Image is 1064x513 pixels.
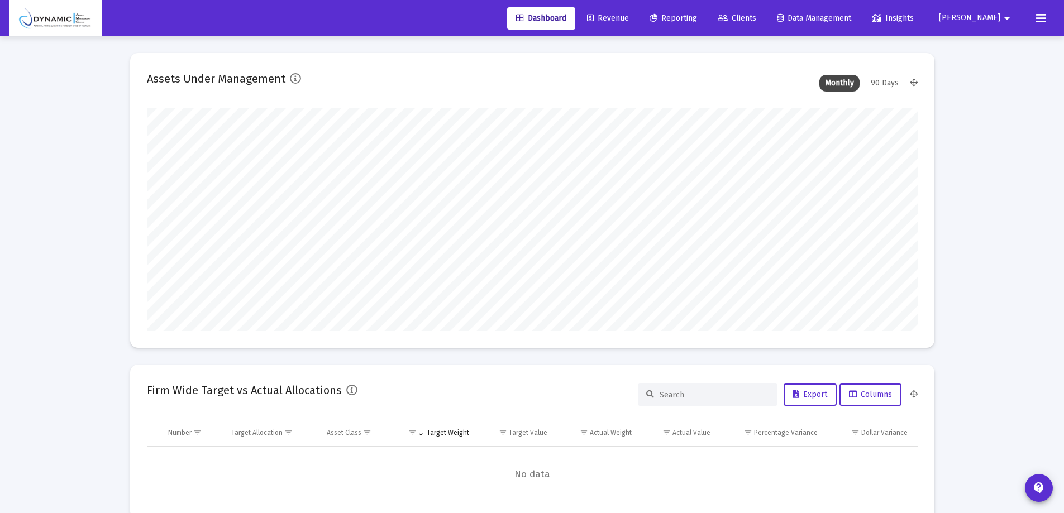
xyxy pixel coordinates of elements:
[193,428,202,437] span: Show filter options for column 'Number'
[168,428,192,437] div: Number
[509,428,547,437] div: Target Value
[499,428,507,437] span: Show filter options for column 'Target Value'
[393,419,477,446] td: Column Target Weight
[861,428,908,437] div: Dollar Variance
[284,428,293,437] span: Show filter options for column 'Target Allocation'
[231,428,283,437] div: Target Allocation
[427,428,469,437] div: Target Weight
[744,428,752,437] span: Show filter options for column 'Percentage Variance'
[863,7,923,30] a: Insights
[768,7,860,30] a: Data Management
[718,419,826,446] td: Column Percentage Variance
[223,419,319,446] td: Column Target Allocation
[516,13,566,23] span: Dashboard
[662,428,671,437] span: Show filter options for column 'Actual Value'
[660,390,769,400] input: Search
[578,7,638,30] a: Revenue
[580,428,588,437] span: Show filter options for column 'Actual Weight'
[319,419,393,446] td: Column Asset Class
[147,468,918,481] span: No data
[587,13,629,23] span: Revenue
[147,70,285,88] h2: Assets Under Management
[672,428,710,437] div: Actual Value
[839,383,901,406] button: Columns
[160,419,224,446] td: Column Number
[408,428,417,437] span: Show filter options for column 'Target Weight'
[784,383,837,406] button: Export
[650,13,697,23] span: Reporting
[590,428,632,437] div: Actual Weight
[147,419,918,502] div: Data grid
[640,419,718,446] td: Column Actual Value
[872,13,914,23] span: Insights
[826,419,917,446] td: Column Dollar Variance
[849,390,892,399] span: Columns
[507,7,575,30] a: Dashboard
[1000,7,1014,30] mat-icon: arrow_drop_down
[641,7,706,30] a: Reporting
[754,428,818,437] div: Percentage Variance
[777,13,851,23] span: Data Management
[363,428,371,437] span: Show filter options for column 'Asset Class'
[939,13,1000,23] span: [PERSON_NAME]
[793,390,827,399] span: Export
[718,13,756,23] span: Clients
[17,7,94,30] img: Dashboard
[555,419,639,446] td: Column Actual Weight
[819,75,860,92] div: Monthly
[147,381,342,399] h2: Firm Wide Target vs Actual Allocations
[925,7,1027,29] button: [PERSON_NAME]
[865,75,904,92] div: 90 Days
[477,419,556,446] td: Column Target Value
[1032,481,1046,495] mat-icon: contact_support
[851,428,860,437] span: Show filter options for column 'Dollar Variance'
[327,428,361,437] div: Asset Class
[709,7,765,30] a: Clients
